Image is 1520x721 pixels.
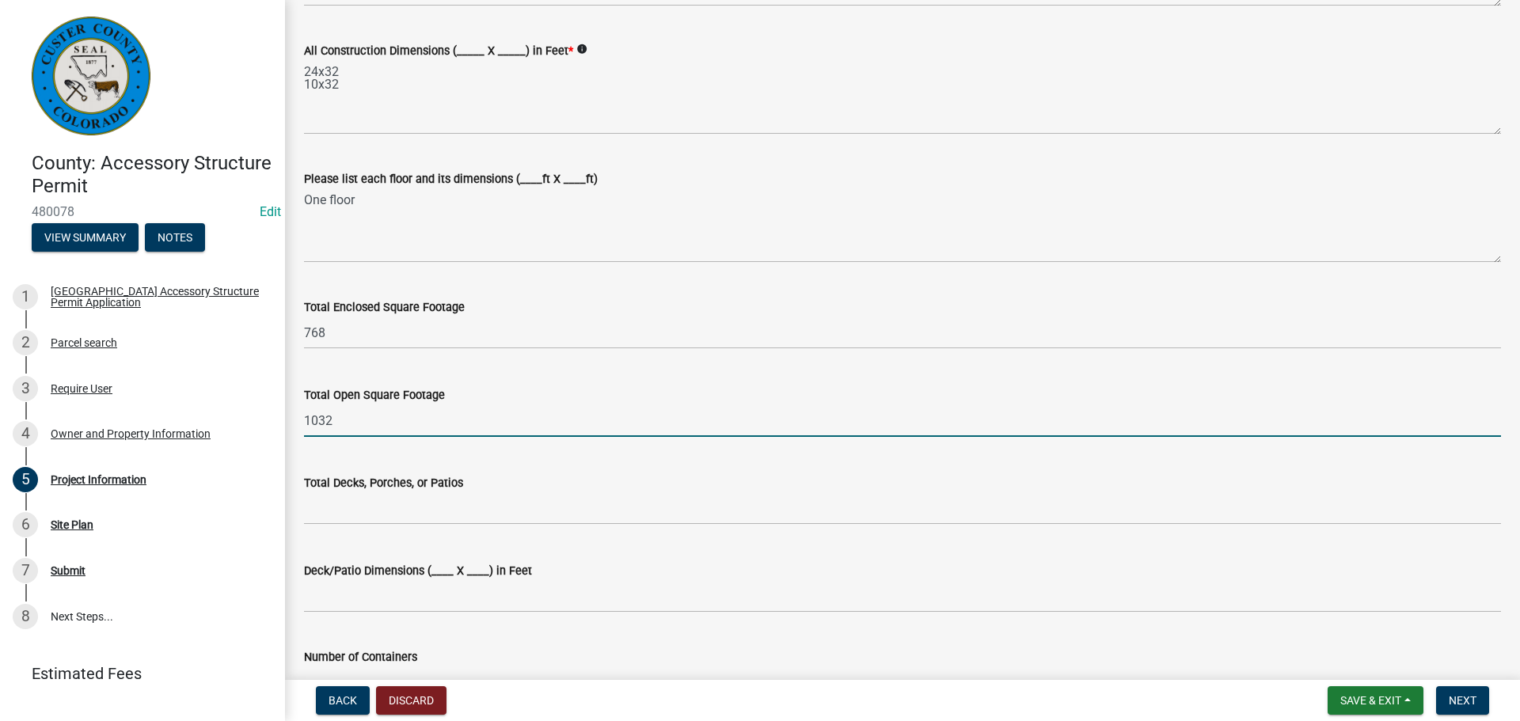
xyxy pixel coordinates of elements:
div: 3 [13,376,38,401]
a: Estimated Fees [13,658,260,689]
label: Total Decks, Porches, or Patios [304,478,463,489]
label: Please list each floor and its dimensions (____ft X ____ft) [304,174,598,185]
button: Back [316,686,370,715]
span: 480078 [32,204,253,219]
span: Back [329,694,357,707]
a: Edit [260,204,281,219]
div: Owner and Property Information [51,428,211,439]
div: Parcel search [51,337,117,348]
img: Custer County, Colorado [32,17,150,135]
label: Number of Containers [304,652,417,663]
label: Total Open Square Footage [304,390,445,401]
div: 6 [13,512,38,537]
div: Submit [51,565,85,576]
i: info [576,44,587,55]
div: [GEOGRAPHIC_DATA] Accessory Structure Permit Application [51,286,260,308]
div: Project Information [51,474,146,485]
div: Require User [51,383,112,394]
div: 2 [13,330,38,355]
wm-modal-confirm: Edit Application Number [260,204,281,219]
div: 1 [13,284,38,309]
button: Next [1436,686,1489,715]
div: 7 [13,558,38,583]
div: 4 [13,421,38,446]
div: 8 [13,604,38,629]
label: Deck/Patio Dimensions (____ X ____) in Feet [304,566,532,577]
button: Discard [376,686,446,715]
h4: County: Accessory Structure Permit [32,152,272,198]
wm-modal-confirm: Summary [32,232,139,245]
div: Site Plan [51,519,93,530]
label: Total Enclosed Square Footage [304,302,465,313]
wm-modal-confirm: Notes [145,232,205,245]
span: Save & Exit [1340,694,1401,707]
div: 5 [13,467,38,492]
button: View Summary [32,223,139,252]
label: All Construction Dimensions (_____ X _____) in Feet [304,46,573,57]
span: Next [1449,694,1476,707]
button: Notes [145,223,205,252]
button: Save & Exit [1328,686,1423,715]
